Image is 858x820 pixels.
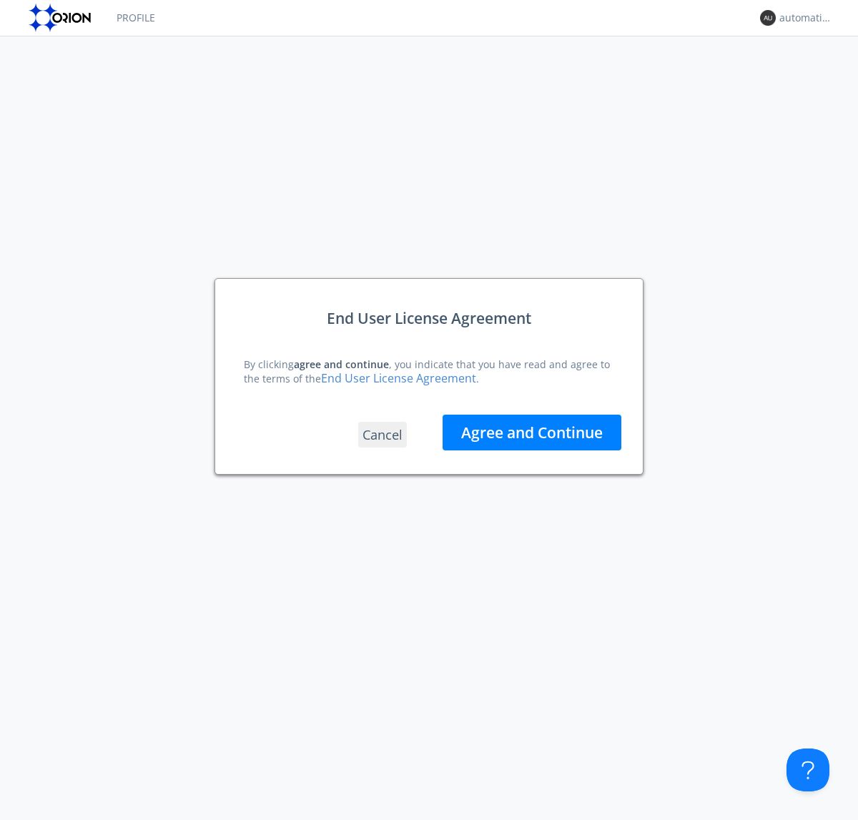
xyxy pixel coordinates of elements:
[779,11,833,25] div: automation+usermanager+1756332371
[321,370,476,386] a: End User License Agreement
[327,307,531,329] div: End User License Agreement
[244,357,614,386] div: By clicking , you indicate that you have read and agree to the terms of the .
[29,4,95,32] img: orion-labs-logo.svg
[294,357,389,371] strong: agree and continue
[358,422,407,448] button: Cancel
[760,10,776,26] img: 373638.png
[786,749,829,791] iframe: Toggle Customer Support
[443,415,621,450] button: Agree and Continue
